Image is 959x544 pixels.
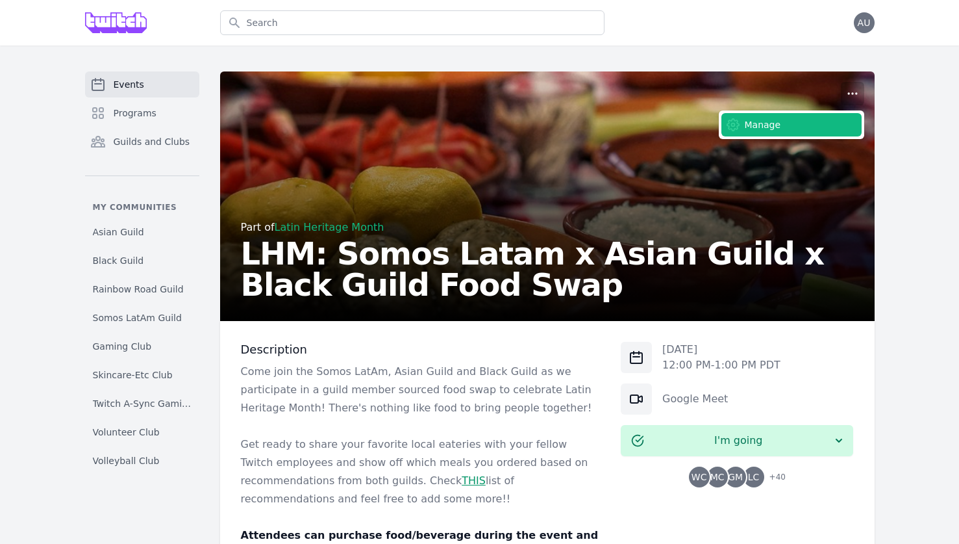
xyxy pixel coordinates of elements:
[93,369,173,382] span: Skincare-Etc Club
[644,433,832,448] span: I'm going
[241,342,601,357] h3: Description
[85,421,199,444] a: Volunteer Club
[85,129,199,155] a: Guilds and Clubs
[662,357,780,373] p: 12:00 PM - 1:00 PM PDT
[85,306,199,330] a: Somos LatAm Guild
[85,449,199,473] a: Volleyball Club
[114,107,156,120] span: Programs
[93,311,182,324] span: Somos LatAm Guild
[93,454,160,467] span: Volleyball Club
[85,249,199,272] a: Black Guild
[114,135,190,148] span: Guilds and Clubs
[728,473,743,482] span: GM
[241,363,601,417] p: Come join the Somos LatAm, Asian Guild and Black Guild as we participate in a guild member source...
[93,426,160,439] span: Volunteer Club
[85,363,199,387] a: Skincare-Etc Club
[748,473,760,482] span: LC
[858,18,871,27] span: AU
[114,78,144,91] span: Events
[85,12,147,33] img: Grove
[85,202,199,213] p: My communities
[721,113,862,136] button: Manage
[621,425,853,456] button: I'm going
[662,393,728,405] a: Google Meet
[241,238,854,300] h2: LHM: Somos Latam x Asian Guild x Black Guild Food Swap
[762,469,786,487] span: + 40
[275,221,384,233] a: Latin Heritage Month
[662,342,780,357] p: [DATE]
[85,335,199,358] a: Gaming Club
[93,254,144,267] span: Black Guild
[93,226,144,239] span: Asian Guild
[93,397,192,410] span: Twitch A-Sync Gaming (TAG) Club
[93,283,184,296] span: Rainbow Road Guild
[85,71,199,97] a: Events
[241,220,854,235] div: Part of
[691,473,707,482] span: WC
[241,435,601,508] p: Get ready to share your favorite local eateries with your fellow Twitch employees and show off wh...
[85,278,199,301] a: Rainbow Road Guild
[462,474,486,487] a: THIS
[85,100,199,126] a: Programs
[85,392,199,415] a: Twitch A-Sync Gaming (TAG) Club
[854,12,875,33] button: AU
[93,340,152,353] span: Gaming Club
[85,71,199,473] nav: Sidebar
[85,220,199,244] a: Asian Guild
[220,10,604,35] input: Search
[710,473,725,482] span: MC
